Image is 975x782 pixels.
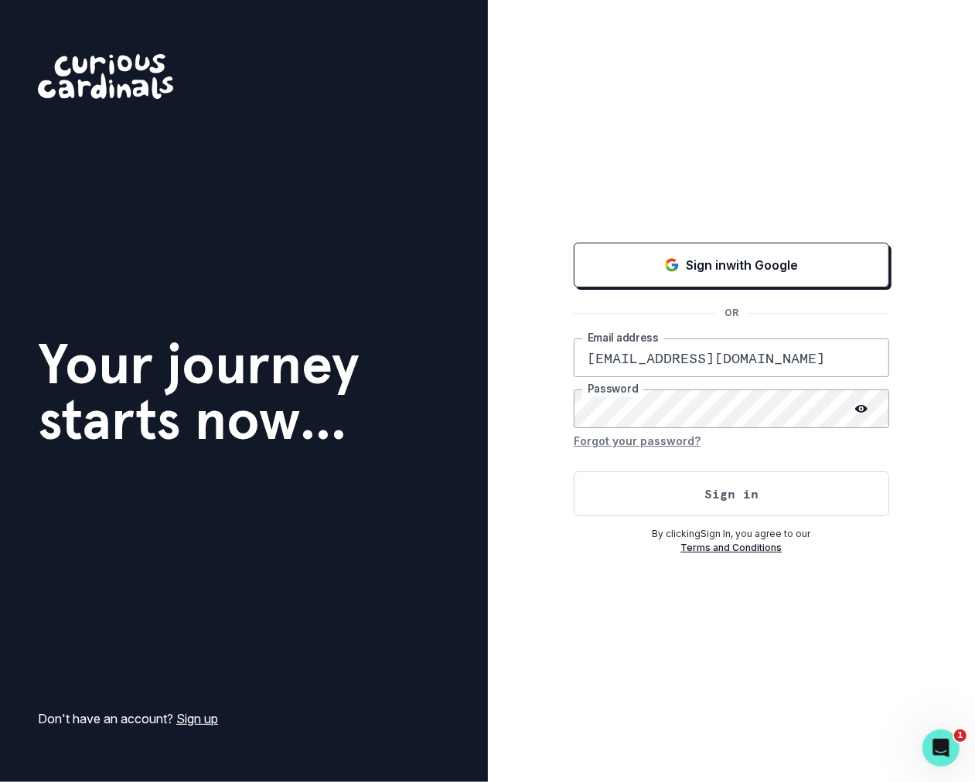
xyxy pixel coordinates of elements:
[574,428,701,453] button: Forgot your password?
[574,471,889,516] button: Sign in
[574,243,889,287] button: Sign in with Google (GSuite)
[715,306,748,320] p: OR
[680,542,782,553] a: Terms and Conditions
[574,527,889,541] p: By clicking Sign In , you agree to our
[176,711,218,726] a: Sign up
[686,256,798,274] p: Sign in with Google
[922,729,960,767] iframe: Intercom live chat
[38,709,218,728] p: Don't have an account?
[954,729,966,742] span: 1
[38,54,173,99] img: Curious Cardinals Logo
[38,336,360,447] h1: Your journey starts now...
